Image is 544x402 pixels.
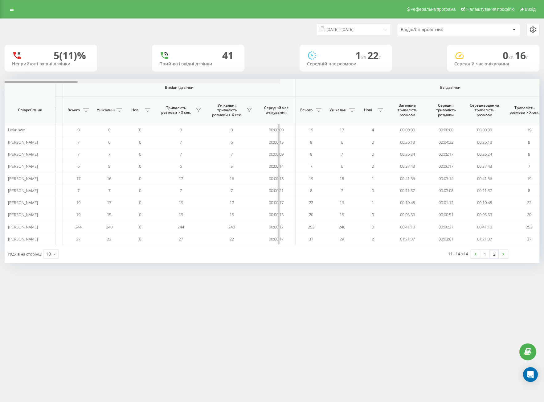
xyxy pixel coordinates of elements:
span: 0 [139,163,141,169]
span: 7 [231,151,233,157]
span: 8 [528,139,530,145]
span: Вихідні дзвінки [77,85,281,90]
span: Тривалість розмови > Х сек. [507,105,542,115]
span: 17 [340,127,344,133]
span: 8 [528,151,530,157]
td: 00:26:24 [388,148,427,160]
span: 7 [108,188,110,193]
span: Нові [360,108,376,113]
span: 29 [340,236,344,242]
td: 00:05:17 [427,148,465,160]
span: 7 [341,151,343,157]
td: 00:00:21 [257,185,296,197]
span: Загальна тривалість розмови [393,103,422,117]
span: 19 [309,176,313,181]
span: 7 [77,188,80,193]
span: [PERSON_NAME] [8,236,38,242]
td: 00:21:57 [465,185,504,197]
div: Open Intercom Messenger [523,367,538,382]
span: 17 [76,176,80,181]
span: 19 [179,212,183,217]
span: 15 [230,212,234,217]
span: [PERSON_NAME] [8,151,38,157]
td: 00:00:18 [257,172,296,184]
div: Відділ/Співробітник [401,27,474,32]
span: 6 [231,139,233,145]
span: 0 [139,212,141,217]
span: 19 [76,200,80,205]
td: 00:00:51 [427,209,465,221]
span: 7 [77,139,80,145]
span: 8 [310,188,312,193]
td: 00:00:15 [257,136,296,148]
div: 11 - 14 з 14 [448,251,468,257]
td: 00:00:00 [465,124,504,136]
td: 00:00:09 [257,148,296,160]
td: 00:00:27 [427,221,465,233]
span: 7 [310,163,312,169]
span: Налаштування профілю [466,7,514,12]
td: 00:37:43 [465,160,504,172]
span: Вихід [525,7,536,12]
span: 19 [527,176,531,181]
span: хв [361,54,367,61]
td: 00:05:59 [388,209,427,221]
span: Середній час очікування [262,105,291,115]
td: 00:01:12 [427,197,465,209]
span: 22 [107,236,111,242]
span: 22 [527,200,531,205]
span: 5 [231,163,233,169]
span: 6 [341,163,343,169]
span: 19 [340,200,344,205]
td: 00:06:17 [427,160,465,172]
span: 17 [179,176,183,181]
span: 19 [76,212,80,217]
span: 0 [139,151,141,157]
span: 22 [309,200,313,205]
span: 6 [180,163,182,169]
span: 253 [526,224,532,230]
span: 244 [75,224,82,230]
span: Нові [128,108,143,113]
span: [PERSON_NAME] [8,176,38,181]
span: Всього [66,108,81,113]
div: 5 (11)% [54,50,86,61]
td: 00:00:15 [257,209,296,221]
span: 0 [372,151,374,157]
span: 16 [515,49,528,62]
span: 0 [372,188,374,193]
span: 0 [139,176,141,181]
span: 253 [308,224,314,230]
span: 7 [180,139,182,145]
td: 00:04:23 [427,136,465,148]
a: 1 [480,250,489,258]
span: 4 [372,127,374,133]
span: Унікальні [329,108,347,113]
span: 27 [76,236,80,242]
span: 0 [372,163,374,169]
span: 240 [339,224,345,230]
span: 0 [139,200,141,205]
td: 00:00:14 [257,160,296,172]
span: Середньоденна тривалість розмови [470,103,499,117]
span: 17 [107,200,111,205]
span: 7 [180,188,182,193]
span: 7 [180,151,182,157]
span: Співробітник [10,108,50,113]
span: 0 [503,49,515,62]
a: 2 [489,250,499,258]
span: 18 [340,176,344,181]
div: 10 [46,251,51,257]
span: [PERSON_NAME] [8,163,38,169]
div: Неприйняті вхідні дзвінки [12,61,90,67]
td: 00:05:59 [465,209,504,221]
span: c [526,54,528,61]
span: 22 [367,49,381,62]
div: Середній час розмови [307,61,385,67]
td: 00:00:00 [388,124,427,136]
td: 00:41:10 [465,221,504,233]
span: 1 [372,200,374,205]
span: 0 [139,224,141,230]
div: Прийняті вхідні дзвінки [159,61,237,67]
span: 0 [108,127,110,133]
